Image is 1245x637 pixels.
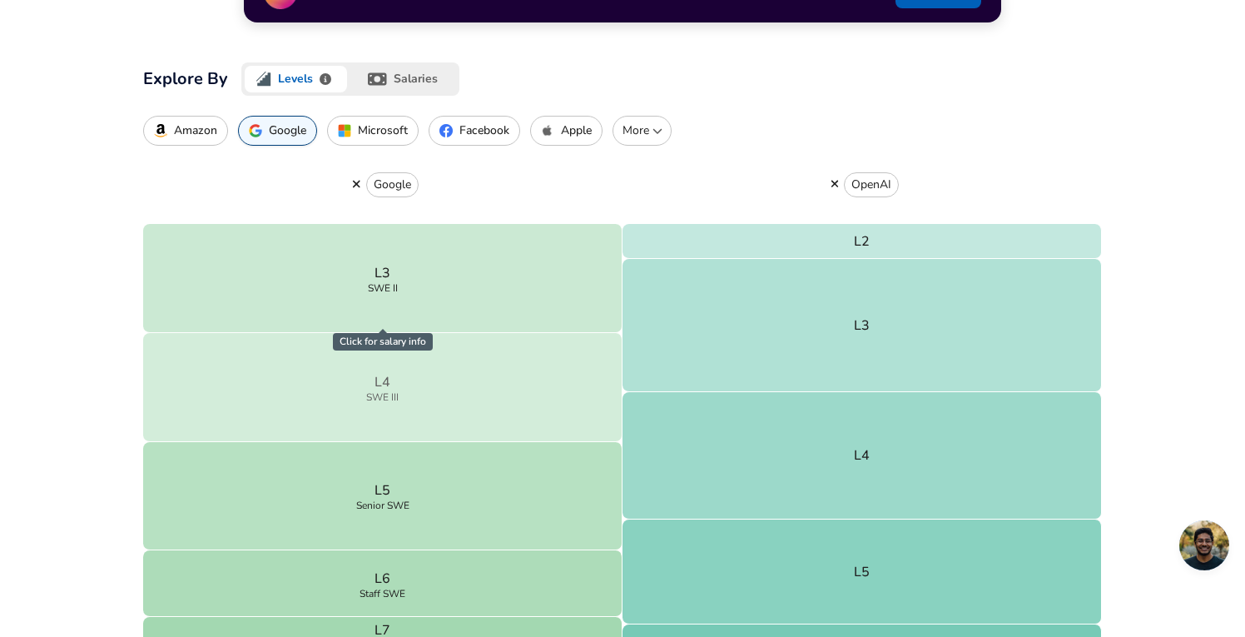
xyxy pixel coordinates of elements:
button: Microsoft [327,116,419,146]
button: Google [238,116,317,146]
button: OpenAI [844,172,899,197]
img: MicrosoftIcon [338,124,351,137]
p: L5 [854,562,870,582]
button: levels.fyi logoLevels [241,62,350,96]
p: L4 [854,445,870,465]
button: L5Senior SWE [143,442,622,551]
img: levels.fyi logo [256,72,271,87]
p: Apple [561,124,592,137]
p: L2 [854,231,870,251]
p: L6 [374,569,390,589]
img: AppleIcon [541,124,554,137]
p: L3 [854,316,870,336]
button: L3 [622,259,1102,392]
button: Amazon [143,116,228,146]
span: Senior SWE [356,500,409,510]
button: salaries [350,62,459,96]
p: Google [374,177,411,193]
p: OpenAI [851,177,891,193]
p: L3 [374,263,390,283]
button: L6Staff SWE [143,550,622,617]
div: Open chat [1179,520,1229,570]
h2: Explore By [143,66,228,92]
img: FacebookIcon [439,124,453,137]
img: AmazonIcon [154,124,167,137]
p: More [620,122,664,139]
button: L3SWE II [143,224,622,333]
span: Click for salary info [333,333,433,351]
p: Amazon [174,124,217,137]
button: L5 [622,520,1102,625]
img: GoogleIcon [249,124,262,137]
p: L5 [374,480,390,500]
button: L4 [622,392,1102,520]
span: SWE III [366,392,399,402]
button: L4SWE III [143,333,622,442]
p: Microsoft [358,124,408,137]
p: Facebook [459,124,509,137]
button: More [613,116,672,146]
button: Google [366,172,419,197]
p: Google [269,124,306,137]
span: Staff SWE [360,589,405,599]
button: Apple [530,116,603,146]
p: L4 [374,372,390,392]
button: Facebook [429,116,520,146]
span: SWE II [368,283,398,293]
button: L2 [622,224,1102,259]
